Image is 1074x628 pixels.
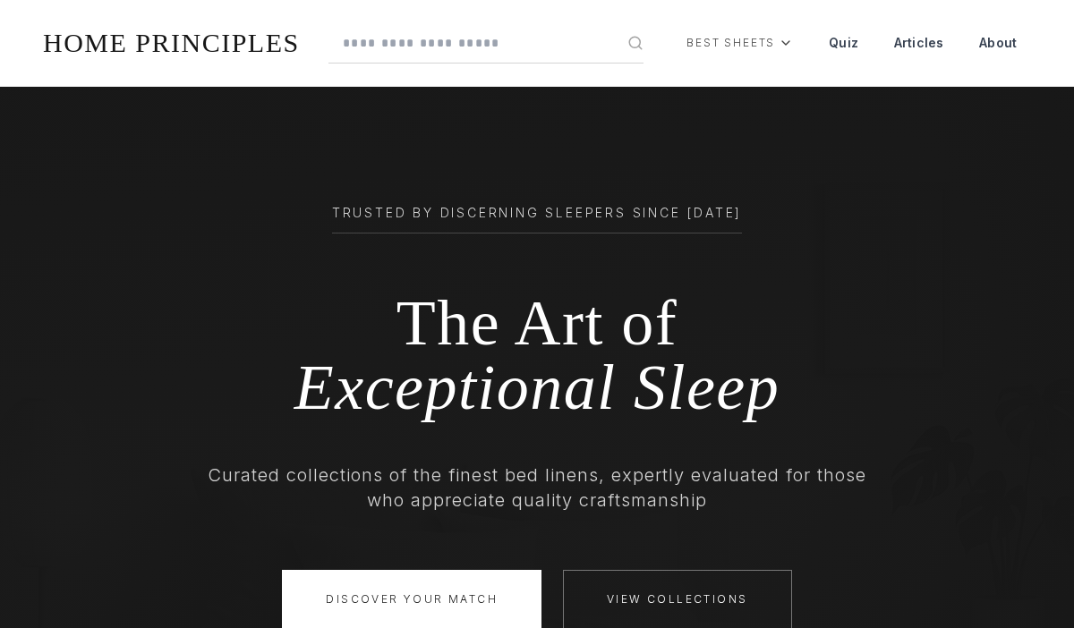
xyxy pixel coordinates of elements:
[880,21,958,64] a: Articles
[814,21,873,64] a: Quiz
[672,21,807,64] div: Best Sheets
[294,352,780,423] span: Exceptional Sleep
[332,204,742,222] span: Trusted by Discerning Sleepers Since [DATE]
[965,21,1031,64] a: About
[193,463,881,513] p: Curated collections of the finest bed linens, expertly evaluated for those who appreciate quality...
[43,28,300,57] a: HOME PRINCIPLES
[79,291,995,420] h1: The Art of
